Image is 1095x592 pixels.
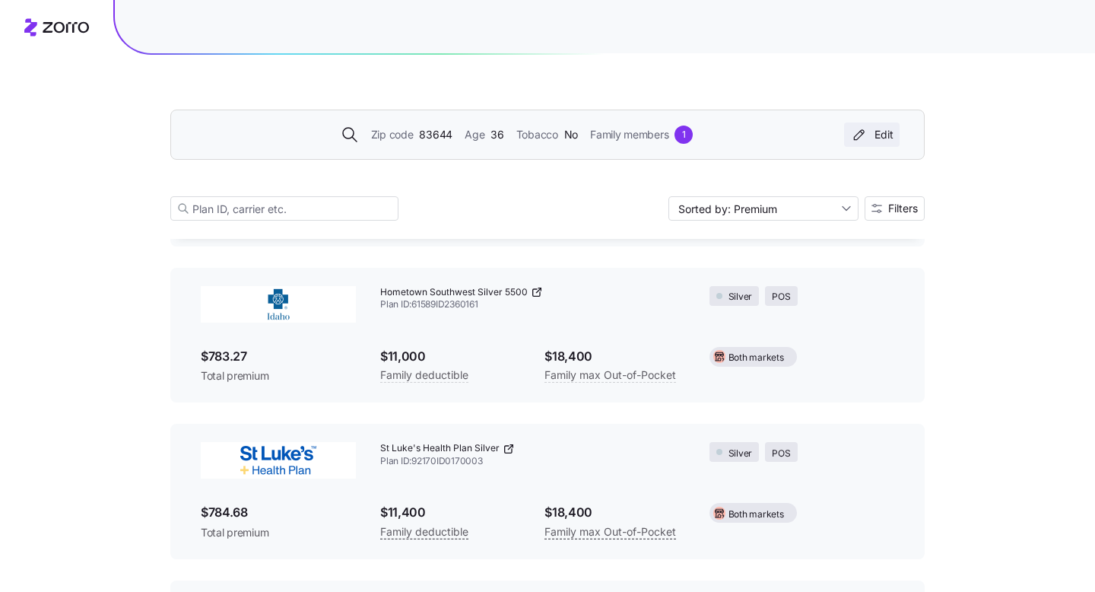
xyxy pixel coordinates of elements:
span: Total premium [201,525,356,540]
div: 1 [674,126,693,144]
span: Filters [888,203,918,214]
span: Both markets [728,351,784,365]
span: Age [465,126,484,143]
button: Filters [865,196,925,221]
span: Family max Out-of-Pocket [544,523,676,541]
span: Zip code [371,126,414,143]
span: Family deductible [380,366,468,384]
button: Edit [844,123,900,147]
span: Tobacco [516,126,558,143]
span: POS [772,290,790,304]
input: Plan ID, carrier etc. [170,196,398,221]
span: $18,400 [544,347,684,366]
img: St. Luke's Health Plan [201,442,356,479]
span: $18,400 [544,503,684,522]
input: Sort by [668,196,859,221]
span: $11,400 [380,503,520,522]
span: Total premium [201,368,356,384]
span: Both markets [728,508,784,522]
span: 83644 [419,126,452,143]
span: Plan ID: 92170ID0170003 [380,455,685,468]
span: St Luke's Health Plan Silver [380,442,500,455]
span: Family deductible [380,523,468,541]
span: Hometown Southwest Silver 5500 [380,286,528,299]
span: 36 [490,126,503,143]
div: Edit [850,127,893,142]
img: BlueCross of Idaho [201,286,356,323]
span: $784.68 [201,503,356,522]
span: POS [772,447,790,461]
span: Family max Out-of-Pocket [544,366,676,384]
span: Silver [728,447,753,461]
span: $11,000 [380,347,520,366]
span: Plan ID: 61589ID2360161 [380,298,685,311]
span: Family members [590,126,668,143]
span: $783.27 [201,347,356,366]
span: Silver [728,290,753,304]
span: No [564,126,578,143]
